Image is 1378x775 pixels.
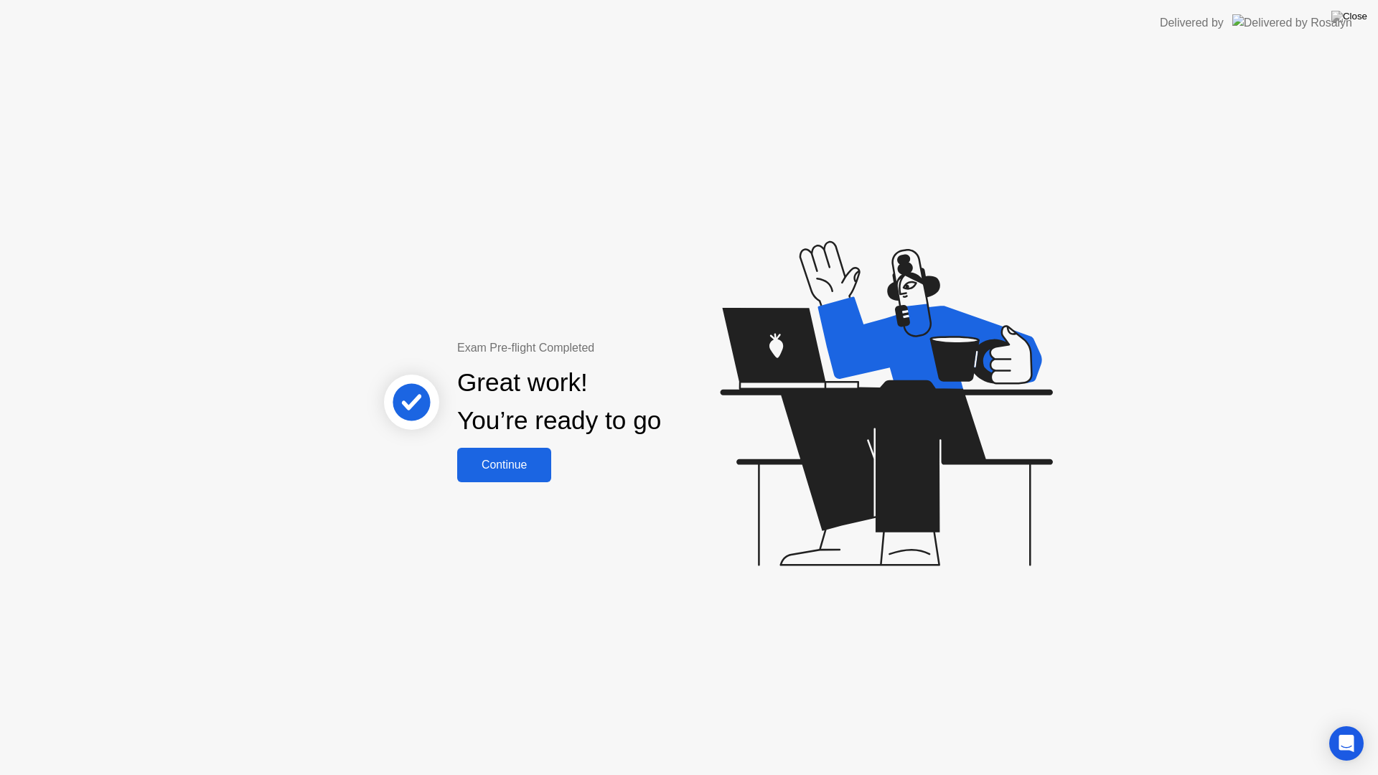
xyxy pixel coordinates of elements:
div: Delivered by [1160,14,1224,32]
div: Open Intercom Messenger [1329,726,1364,761]
div: Continue [461,459,547,471]
div: Exam Pre-flight Completed [457,339,754,357]
img: Delivered by Rosalyn [1232,14,1352,31]
img: Close [1331,11,1367,22]
div: Great work! You’re ready to go [457,364,661,440]
button: Continue [457,448,551,482]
